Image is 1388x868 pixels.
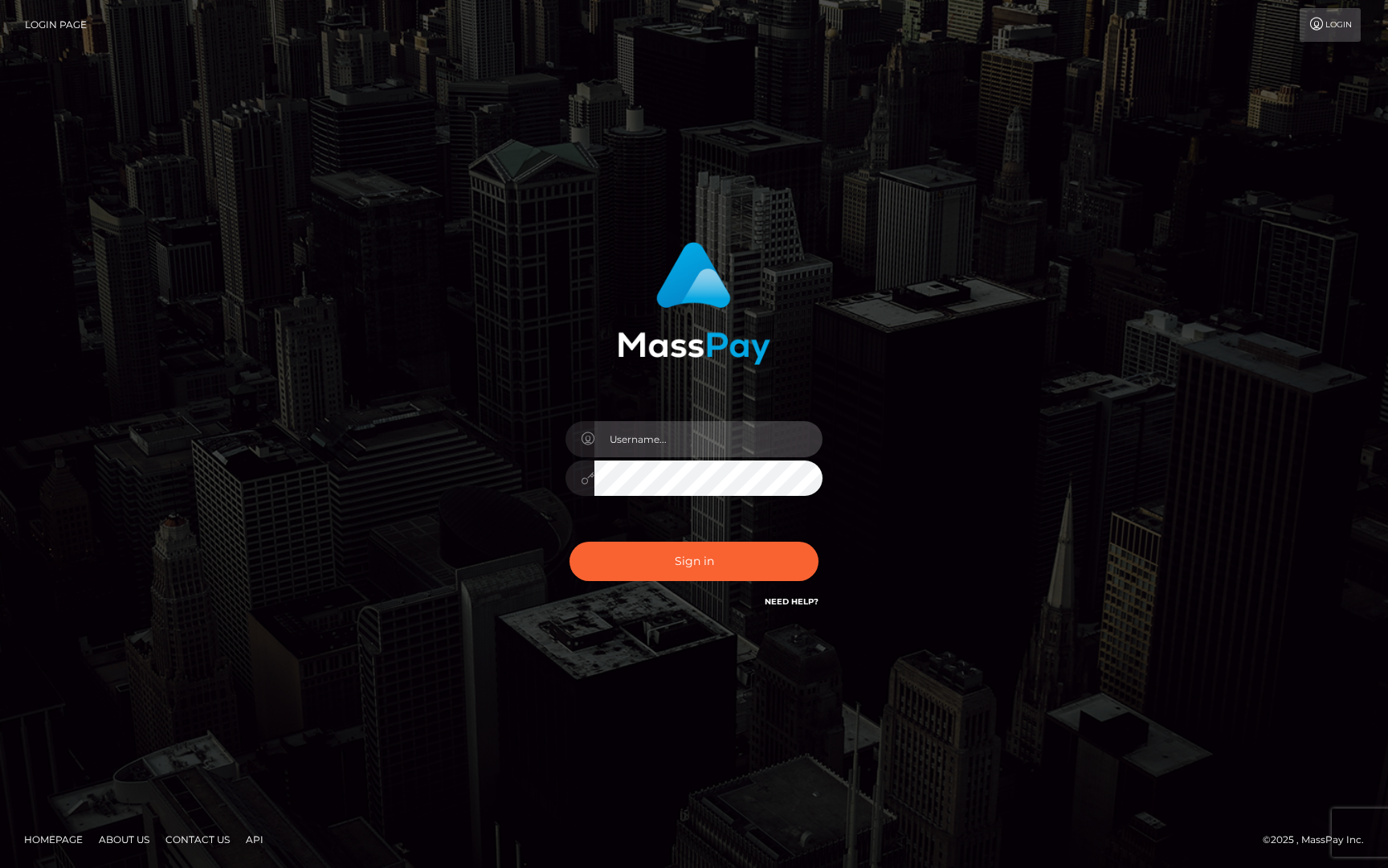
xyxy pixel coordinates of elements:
[159,827,236,852] a: Contact Us
[239,827,270,852] a: API
[569,542,819,581] button: Sign in
[765,596,819,607] a: Need Help?
[618,242,770,365] img: MassPay Login
[18,827,89,852] a: Homepage
[1263,831,1376,849] div: © 2025 , MassPay Inc.
[92,827,156,852] a: About Us
[594,421,823,457] input: Username...
[1300,8,1361,42] a: Login
[25,8,87,42] a: Login Page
